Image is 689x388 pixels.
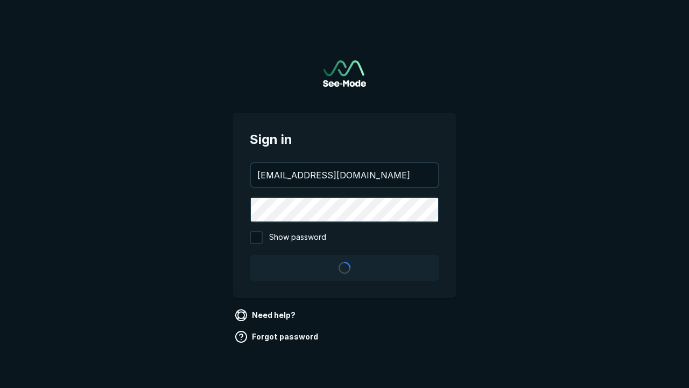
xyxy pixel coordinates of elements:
a: Go to sign in [323,60,366,87]
img: See-Mode Logo [323,60,366,87]
input: your@email.com [251,163,438,187]
span: Show password [269,231,326,244]
span: Sign in [250,130,439,149]
a: Forgot password [233,328,322,345]
a: Need help? [233,307,300,324]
